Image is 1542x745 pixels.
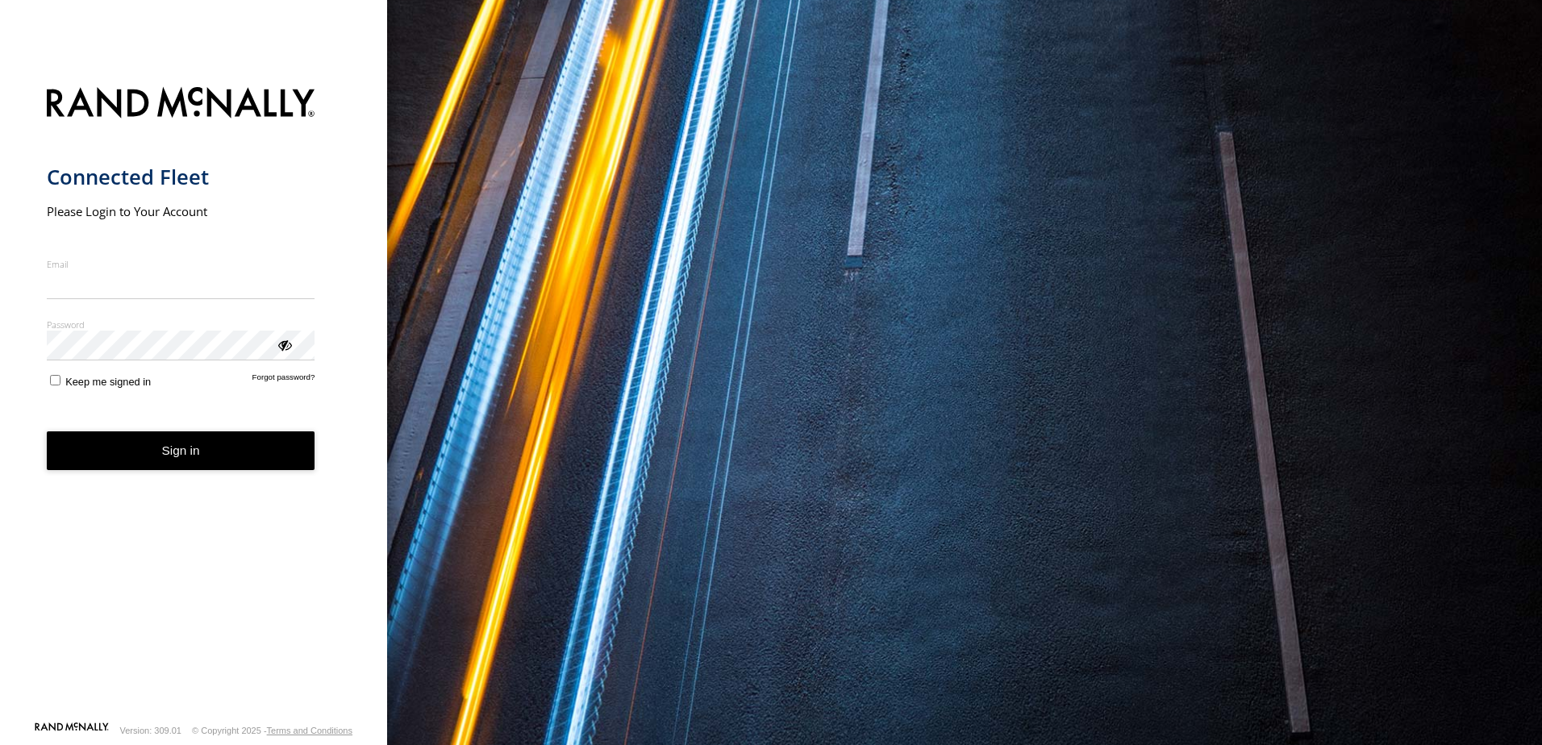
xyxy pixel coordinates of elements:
[120,726,181,735] div: Version: 309.01
[47,318,315,331] label: Password
[47,258,315,270] label: Email
[267,726,352,735] a: Terms and Conditions
[252,372,315,388] a: Forgot password?
[65,376,151,388] span: Keep me signed in
[47,164,315,190] h1: Connected Fleet
[192,726,352,735] div: © Copyright 2025 -
[47,203,315,219] h2: Please Login to Your Account
[47,431,315,471] button: Sign in
[35,722,109,739] a: Visit our Website
[47,77,341,721] form: main
[276,336,292,352] div: ViewPassword
[50,375,60,385] input: Keep me signed in
[47,84,315,125] img: Rand McNally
